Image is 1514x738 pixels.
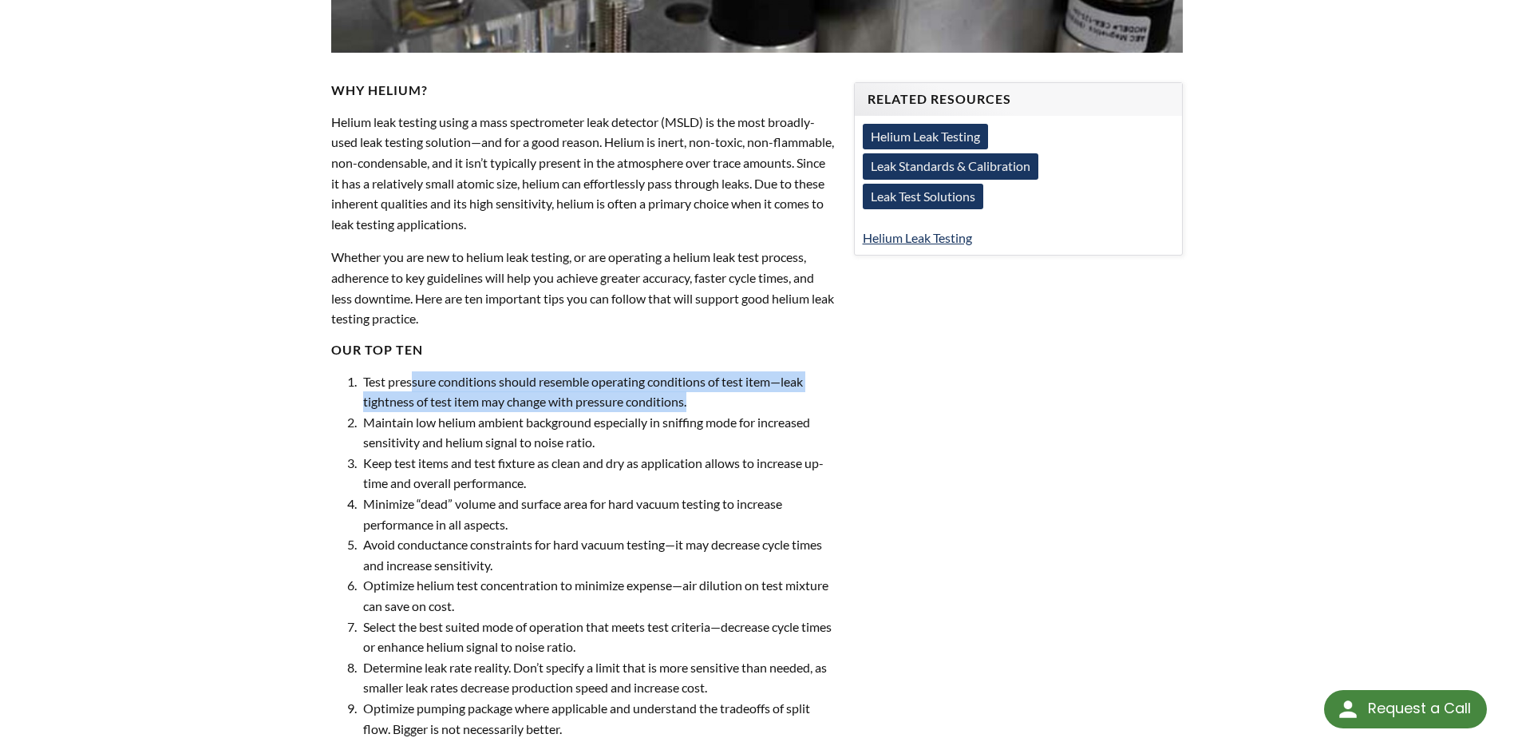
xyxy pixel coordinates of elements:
[359,453,834,494] li: Keep test items and test fixture as clean and dry as application allows to increase up-time and o...
[359,534,834,575] li: Avoid conductance constraints for hard vacuum testing—it may decrease cycle times and increase se...
[331,82,834,99] h4: Why Helium?
[359,371,834,412] li: Test pressure conditions should resemble operating conditions of test item—leak tightness of test...
[863,184,983,209] a: Leak Test Solutions
[868,91,1169,108] h4: Related Resources
[1324,690,1487,728] div: Request a Call
[331,342,834,359] h4: Our Top Ten
[359,575,834,616] li: Optimize helium test concentration to minimize expense—air dilution on test mixture can save on c...
[863,153,1038,179] a: Leak Standards & Calibration
[359,617,834,657] li: Select the best suited mode of operation that meets test criteria—decrease cycle times or enhance...
[863,124,988,149] a: Helium Leak Testing
[1335,696,1361,722] img: round button
[863,230,972,245] a: Helium Leak Testing
[359,494,834,534] li: Minimize “dead” volume and surface area for hard vacuum testing to increase performance in all as...
[1368,690,1471,727] div: Request a Call
[331,247,834,328] p: Whether you are new to helium leak testing, or are operating a helium leak test process, adherenc...
[331,114,834,232] span: Helium leak testing using a mass spectrometer leak detector (MSLD) is the most broadly-used leak ...
[359,657,834,698] li: Determine leak rate reality. Don’t specify a limit that is more sensitive than needed, as smaller...
[359,412,834,453] li: Maintain low helium ambient background especially in sniffing mode for increased sensitivity and ...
